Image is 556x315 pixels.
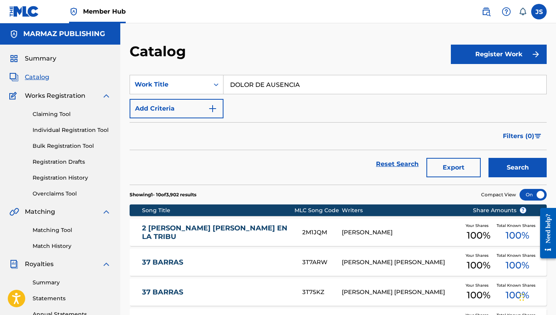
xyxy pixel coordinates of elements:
[9,91,19,100] img: Works Registration
[426,158,481,177] button: Export
[135,80,204,89] div: Work Title
[294,206,342,215] div: MLC Song Code
[142,288,292,297] a: 37 BARRAS
[517,278,556,315] div: Widget de chat
[25,73,49,82] span: Catalog
[33,190,111,198] a: Overclaims Tool
[33,110,111,118] a: Claiming Tool
[506,228,529,242] span: 100 %
[342,206,461,215] div: Writers
[519,8,527,16] div: Notifications
[503,132,534,141] span: Filters ( 0 )
[9,73,19,82] img: Catalog
[9,54,19,63] img: Summary
[467,228,490,242] span: 100 %
[451,45,547,64] button: Register Work
[372,156,423,173] a: Reset Search
[497,253,539,258] span: Total Known Shares
[102,91,111,100] img: expand
[498,126,547,146] button: Filters (0)
[478,4,494,19] a: Public Search
[502,7,511,16] img: help
[9,73,49,82] a: CatalogCatalog
[466,253,492,258] span: Your Shares
[25,207,55,216] span: Matching
[130,75,547,185] form: Search Form
[342,288,461,297] div: [PERSON_NAME] [PERSON_NAME]
[482,7,491,16] img: search
[506,288,529,302] span: 100 %
[9,6,39,17] img: MLC Logo
[497,282,539,288] span: Total Known Shares
[130,43,190,60] h2: Catalog
[467,288,490,302] span: 100 %
[506,258,529,272] span: 100 %
[467,258,490,272] span: 100 %
[25,54,56,63] span: Summary
[33,242,111,250] a: Match History
[9,260,19,269] img: Royalties
[466,223,492,228] span: Your Shares
[33,158,111,166] a: Registration Drafts
[33,174,111,182] a: Registration History
[9,54,56,63] a: SummarySummary
[342,228,461,237] div: [PERSON_NAME]
[499,4,514,19] div: Help
[23,29,105,38] h5: MARMAZ PUBLISHING
[33,294,111,303] a: Statements
[466,282,492,288] span: Your Shares
[342,258,461,267] div: [PERSON_NAME] [PERSON_NAME]
[33,126,111,134] a: Individual Registration Tool
[102,207,111,216] img: expand
[130,191,196,198] p: Showing 1 - 10 of 3,902 results
[25,91,85,100] span: Works Registration
[33,226,111,234] a: Matching Tool
[302,228,342,237] div: 2M1JQM
[102,260,111,269] img: expand
[534,202,556,264] iframe: Resource Center
[473,206,527,215] span: Share Amounts
[9,29,19,39] img: Accounts
[302,258,342,267] div: 3T7ARW
[142,258,292,267] a: 37 BARRAS
[531,50,540,59] img: f7272a7cc735f4ea7f67.svg
[302,288,342,297] div: 3T75KZ
[497,223,539,228] span: Total Known Shares
[69,7,78,16] img: Top Rightsholder
[535,134,541,138] img: filter
[531,4,547,19] div: User Menu
[520,286,524,309] div: Arrastrar
[142,224,292,241] a: 2 [PERSON_NAME] [PERSON_NAME] EN LA TRIBU
[488,158,547,177] button: Search
[33,142,111,150] a: Bulk Registration Tool
[142,206,294,215] div: Song Title
[517,278,556,315] iframe: Chat Widget
[208,104,217,113] img: 9d2ae6d4665cec9f34b9.svg
[9,207,19,216] img: Matching
[83,7,126,16] span: Member Hub
[520,207,526,213] span: ?
[25,260,54,269] span: Royalties
[481,191,516,198] span: Compact View
[130,99,223,118] button: Add Criteria
[33,279,111,287] a: Summary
